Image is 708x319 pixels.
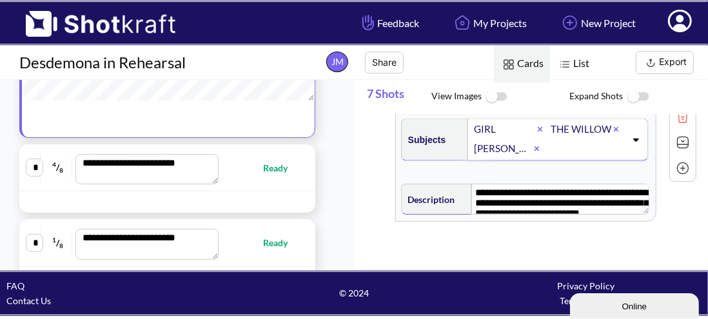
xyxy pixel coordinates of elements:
span: Subjects [402,130,446,151]
a: My Projects [442,6,536,40]
img: Expand Icon [673,133,693,152]
div: THE WILLOW [549,121,614,138]
img: Add Icon [673,159,693,178]
span: © 2024 [238,285,469,300]
span: Cards [494,46,550,82]
span: Description [402,189,455,210]
span: 8 [59,242,63,249]
div: [PERSON_NAME] [473,140,534,157]
div: Privacy Policy [470,278,702,293]
a: Contact Us [6,295,51,306]
span: List [550,46,596,82]
iframe: chat widget [570,291,702,319]
button: Share [365,52,404,73]
div: Terms of Use [470,293,702,308]
span: JM [326,52,348,72]
img: Card Icon [500,56,517,73]
button: Export [636,51,694,74]
span: 1 [52,236,56,244]
img: ToggleOff Icon [482,83,511,111]
span: Ready [263,235,300,250]
img: List Icon [556,56,573,73]
img: Trash Icon [673,107,693,126]
span: Feedback [359,15,419,30]
img: Add Icon [559,12,581,34]
a: New Project [549,6,645,40]
img: ToggleOff Icon [624,83,653,111]
span: / [44,157,73,178]
span: 8 [59,166,63,174]
span: View Images [431,83,570,111]
span: / [44,233,73,253]
div: GIRL [473,121,537,138]
img: Home Icon [451,12,473,34]
img: Hand Icon [359,12,377,34]
span: 4 [52,160,56,168]
img: Export Icon [643,55,659,71]
a: FAQ [6,280,25,291]
span: Ready [263,160,300,175]
span: 7 Shots [367,80,431,114]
